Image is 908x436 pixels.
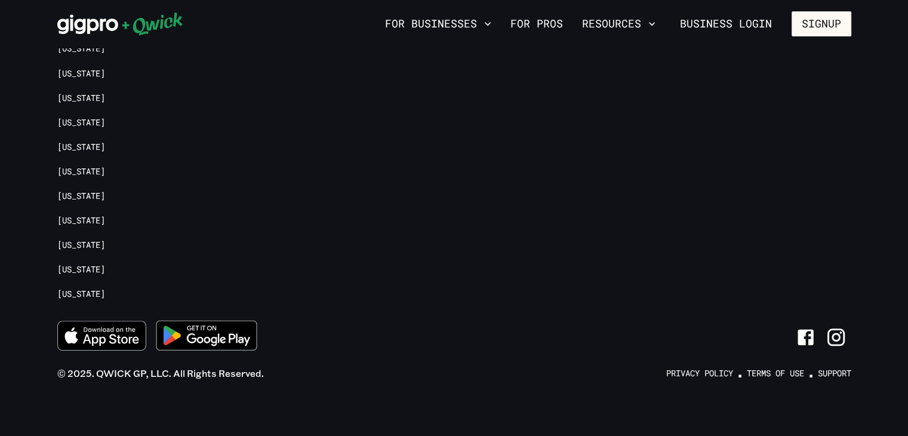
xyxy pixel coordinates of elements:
a: [US_STATE] [57,191,105,202]
a: Business Login [670,11,782,36]
a: [US_STATE] [57,264,105,275]
a: [US_STATE] [57,142,105,153]
a: [US_STATE] [57,166,105,177]
span: · [809,361,813,386]
a: Support [818,368,851,379]
a: [US_STATE] [57,117,105,128]
a: Link to Facebook [790,322,821,352]
a: [US_STATE] [57,288,105,300]
a: [US_STATE] [57,240,105,251]
button: For Businesses [380,14,496,34]
span: © 2025. QWICK GP, LLC. All Rights Reserved. [57,367,264,379]
button: Signup [792,11,851,36]
span: · [738,361,742,386]
a: [US_STATE] [57,68,105,79]
img: Get it on Google Play [149,313,264,358]
button: Resources [577,14,660,34]
a: [US_STATE] [57,93,105,104]
a: Link to Instagram [821,322,851,352]
a: Download on the App Store [57,321,147,354]
a: Privacy Policy [666,368,733,379]
a: For Pros [506,14,568,34]
a: Terms of Use [747,368,804,379]
a: [US_STATE] [57,215,105,226]
a: [US_STATE] [57,43,105,54]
